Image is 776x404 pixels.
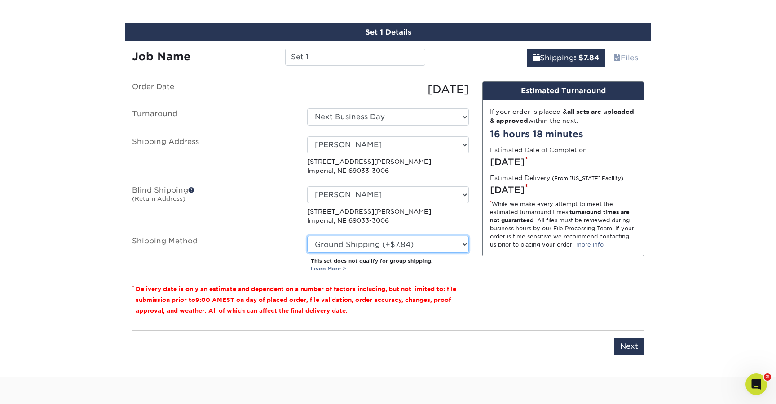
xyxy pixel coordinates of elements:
[490,209,630,224] strong: turnaround times are not guaranteed
[125,108,300,126] label: Turnaround
[132,195,185,202] small: (Return Address)
[745,373,767,395] iframe: Intercom live chat
[285,49,425,66] input: Enter a job name
[307,157,469,175] p: [STREET_ADDRESS][PERSON_NAME] Imperial, NE 69033-3006
[613,54,621,62] span: files
[533,54,540,62] span: shipping
[125,81,300,98] label: Order Date
[125,23,651,41] div: Set 1 Details
[576,241,604,248] a: more info
[311,265,346,272] a: Learn More >
[125,236,300,273] label: Shipping Method
[307,207,469,225] p: [STREET_ADDRESS][PERSON_NAME] Imperial, NE 69033-3006
[125,136,300,175] label: Shipping Address
[483,82,644,100] div: Estimated Turnaround
[136,286,456,314] small: Delivery date is only an estimate and dependent on a number of factors including, but not limited...
[608,49,644,67] a: Files
[132,50,190,63] strong: Job Name
[614,338,644,355] input: Next
[574,54,600,62] b: : $7.84
[300,81,476,98] div: [DATE]
[125,186,300,225] label: Blind Shipping
[490,173,623,182] label: Estimated Delivery:
[490,183,636,197] div: [DATE]
[490,200,636,249] div: While we make every attempt to meet the estimated turnaround times; . All files must be reviewed ...
[490,107,636,126] div: If your order is placed & within the next:
[490,155,636,169] div: [DATE]
[764,373,771,381] span: 2
[195,296,222,303] span: 9:00 AM
[490,145,589,154] label: Estimated Date of Completion:
[527,49,605,67] a: Shipping: $7.84
[311,257,469,273] p: This set does not qualify for group shipping.
[490,127,636,141] div: 16 hours 18 minutes
[552,175,623,181] small: (From [US_STATE] Facility)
